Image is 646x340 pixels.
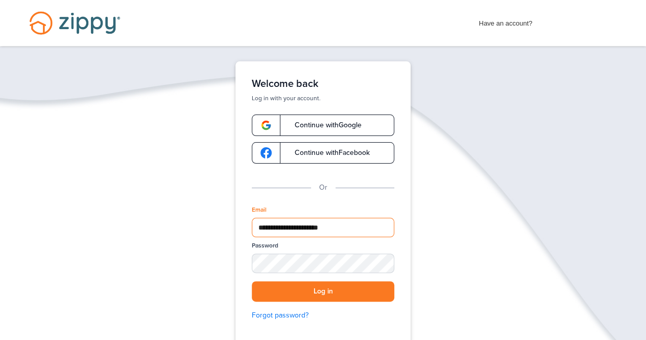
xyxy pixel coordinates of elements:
[252,78,394,90] h1: Welcome back
[260,120,272,131] img: google-logo
[252,115,394,136] a: google-logoContinue withGoogle
[252,206,267,214] label: Email
[252,94,394,102] p: Log in with your account.
[319,182,327,193] p: Or
[252,310,394,321] a: Forgot password?
[479,13,533,29] span: Have an account?
[252,254,394,273] input: Password
[252,218,394,237] input: Email
[252,241,278,250] label: Password
[252,281,394,302] button: Log in
[284,149,370,156] span: Continue with Facebook
[284,122,362,129] span: Continue with Google
[260,147,272,158] img: google-logo
[252,142,394,164] a: google-logoContinue withFacebook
